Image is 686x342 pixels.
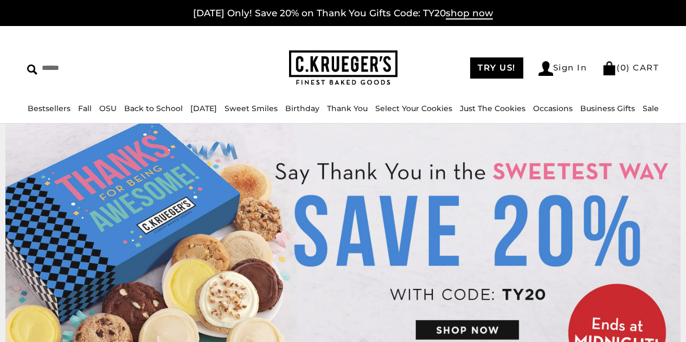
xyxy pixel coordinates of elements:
[78,104,92,113] a: Fall
[602,62,659,73] a: (0) CART
[620,62,627,73] span: 0
[470,57,523,79] a: TRY US!
[28,104,70,113] a: Bestsellers
[99,104,117,113] a: OSU
[327,104,368,113] a: Thank You
[538,61,553,76] img: Account
[602,61,617,75] img: Bag
[460,104,525,113] a: Just The Cookies
[27,64,37,75] img: Search
[124,104,183,113] a: Back to School
[375,104,452,113] a: Select Your Cookies
[533,104,573,113] a: Occasions
[446,8,493,20] span: shop now
[643,104,659,113] a: Sale
[193,8,493,20] a: [DATE] Only! Save 20% on Thank You Gifts Code: TY20shop now
[225,104,278,113] a: Sweet Smiles
[538,61,587,76] a: Sign In
[190,104,217,113] a: [DATE]
[285,104,319,113] a: Birthday
[27,60,172,76] input: Search
[289,50,398,86] img: C.KRUEGER'S
[580,104,635,113] a: Business Gifts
